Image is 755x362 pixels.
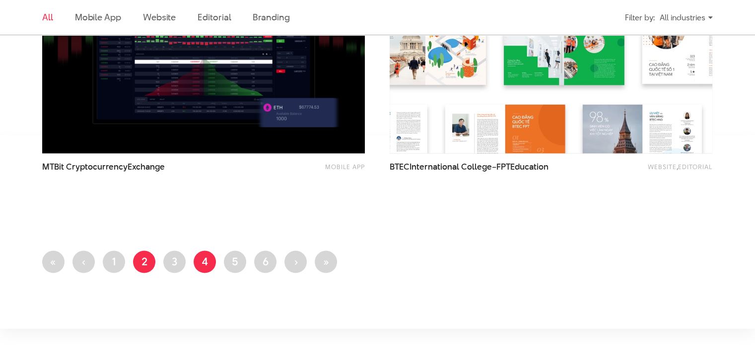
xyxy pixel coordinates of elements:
[253,11,289,23] a: Branding
[496,160,510,172] font: FPT
[678,162,712,171] a: Editorial
[141,253,147,268] font: 2
[42,160,64,172] font: MTBit
[510,160,549,172] font: Education
[163,250,186,273] a: 3
[42,161,220,183] a: MTBit CryptocurrencyExchange ​ ​ ​
[42,11,53,23] a: All
[263,253,269,268] font: 6
[75,11,121,23] a: Mobile app
[660,12,705,23] font: All industries
[294,253,298,268] font: ›
[625,12,655,23] font: Filter by:
[648,162,677,171] a: Website
[172,253,178,268] font: 3
[390,161,567,183] a: BTECInternational College–FPTEducation​ ​
[323,253,329,268] font: »
[198,11,231,23] a: Editorial
[390,160,410,172] font: BTEC
[232,253,238,268] font: 5
[66,160,128,172] font: Cryptocurrency
[82,253,86,268] font: ‹
[461,160,492,172] font: College
[677,160,678,172] font: ,
[112,253,116,268] font: 1
[133,250,155,273] a: 2
[325,162,365,171] a: Mobile app
[254,250,276,273] a: 6
[224,250,246,273] a: 5
[50,253,57,268] font: «
[492,160,496,172] font: –
[143,11,176,23] a: Website
[103,250,125,273] a: 1
[410,160,459,172] font: International
[128,160,165,172] font: Exchange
